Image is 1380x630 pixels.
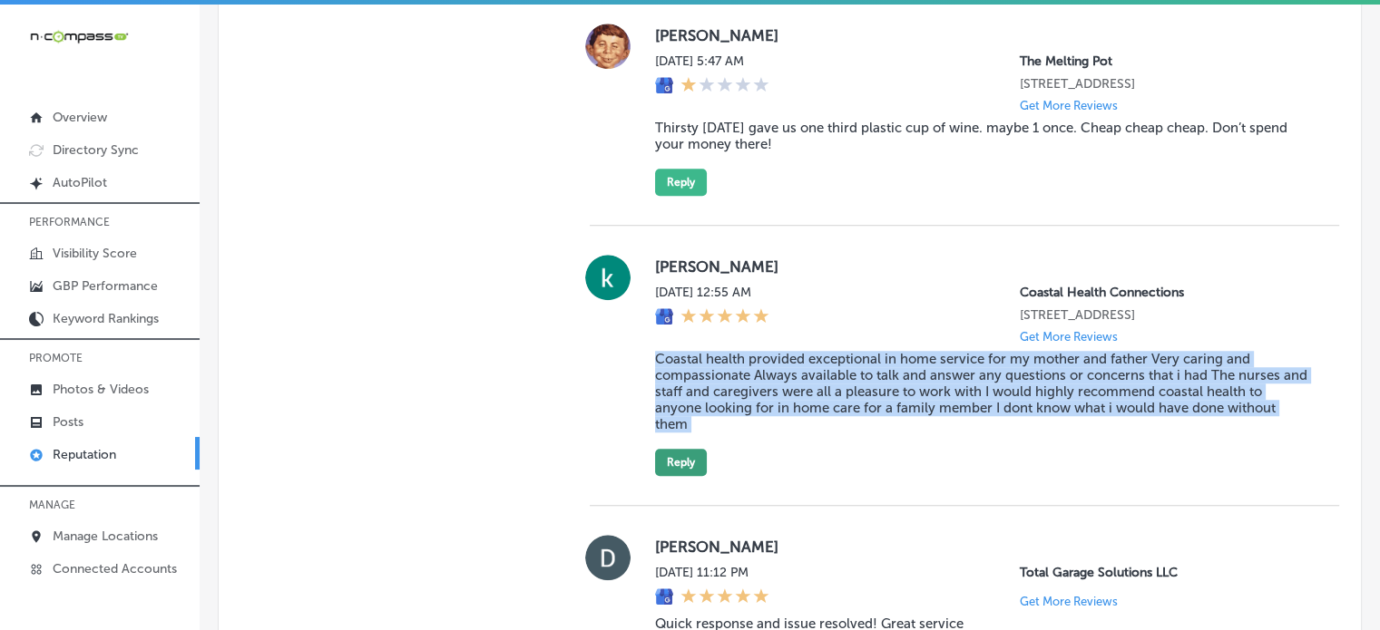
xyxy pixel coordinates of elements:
[655,285,769,300] label: [DATE] 12:55 AM
[53,447,116,462] p: Reputation
[1020,285,1310,300] p: Coastal Health Connections
[655,26,1310,44] label: [PERSON_NAME]
[53,382,149,397] p: Photos & Videos
[655,257,1310,276] label: [PERSON_NAME]
[1020,330,1118,344] p: Get More Reviews
[1020,307,1310,323] p: 627 Swedesford Rd
[655,351,1310,432] blockquote: Coastal health provided exceptional in home service for my mother and father Very caring and comp...
[655,449,707,476] button: Reply
[1020,76,1310,92] p: 2230 Town Center Ave Ste 101
[1020,565,1310,580] p: Total Garage Solutions LLC
[53,142,139,158] p: Directory Sync
[680,307,769,327] div: 5 Stars
[680,76,769,96] div: 1 Star
[53,246,137,261] p: Visibility Score
[53,175,107,190] p: AutoPilot
[53,110,107,125] p: Overview
[53,414,83,430] p: Posts
[1020,595,1118,608] p: Get More Reviews
[1020,99,1118,112] p: Get More Reviews
[655,169,707,196] button: Reply
[655,120,1310,152] blockquote: Thirsty [DATE] gave us one third plastic cup of wine. maybe 1 once. Cheap cheap cheap. Don’t spen...
[655,565,769,580] label: [DATE] 11:12 PM
[29,28,129,45] img: 660ab0bf-5cc7-4cb8-ba1c-48b5ae0f18e60NCTV_CLogo_TV_Black_-500x88.png
[1020,53,1310,69] p: The Melting Pot
[655,538,1310,556] label: [PERSON_NAME]
[53,311,159,326] p: Keyword Rankings
[655,53,769,69] label: [DATE] 5:47 AM
[680,587,769,607] div: 5 Stars
[53,278,158,294] p: GBP Performance
[53,528,158,544] p: Manage Locations
[53,561,177,577] p: Connected Accounts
